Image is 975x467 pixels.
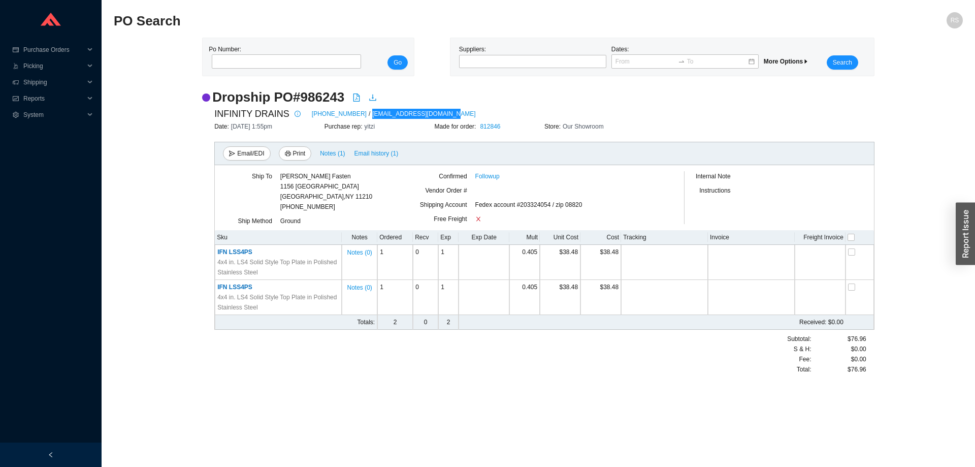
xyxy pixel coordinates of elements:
[377,230,413,245] th: Ordered
[764,58,809,65] span: More Options
[413,280,438,315] td: 0
[12,47,19,53] span: credit-card
[279,146,312,161] button: printerPrint
[387,55,408,70] button: Go
[580,230,621,245] th: Cost
[229,150,235,158] span: send
[289,107,304,121] button: info-circle
[615,56,676,67] input: From
[280,217,301,225] span: Ground
[12,112,19,118] span: setting
[312,109,367,119] a: [PHONE_NUMBER]
[708,230,795,245] th: Invoice
[12,96,19,102] span: fund
[285,150,291,158] span: printer
[687,56,747,67] input: To
[678,58,685,65] span: swap-right
[369,94,377,102] span: download
[434,215,467,223] span: Free Freight
[413,245,438,280] td: 0
[580,280,621,315] td: $38.48
[794,344,811,354] span: S & H:
[346,282,372,289] button: Notes (0)
[413,230,438,245] th: Recv
[413,315,438,330] td: 0
[621,230,708,245] th: Tracking
[475,216,481,222] span: close
[369,94,377,104] a: download
[346,247,372,254] button: Notes (0)
[214,106,289,121] span: INFINITY DRAINS
[354,146,399,161] button: Email history (1)
[811,364,866,375] div: $76.96
[799,319,826,326] span: Received:
[320,148,345,159] span: Notes ( 1 )
[851,354,866,364] span: $0.00
[377,280,413,315] td: 1
[696,173,731,180] span: Internal Note
[438,280,459,315] td: 1
[509,230,540,245] th: Mult
[811,334,866,344] div: $76.96
[324,123,365,130] span: Purchase rep:
[365,123,375,130] span: yitzi
[811,344,866,354] div: $0.00
[48,452,54,458] span: left
[23,107,84,123] span: System
[787,334,811,344] span: Subtotal:
[217,257,339,277] span: 4x4 in. LS4 Solid Style Top Plate in Polished Stainless Steel
[580,245,621,280] td: $38.48
[803,58,809,65] span: caret-right
[438,315,459,330] td: 2
[797,364,811,375] span: Total:
[426,187,467,194] span: Vendor Order #
[394,57,402,68] span: Go
[280,171,372,202] div: [PERSON_NAME] Fasten 1156 [GEOGRAPHIC_DATA] [GEOGRAPHIC_DATA] , NY 11210
[357,319,375,326] span: Totals:
[509,245,540,280] td: 0.405
[438,245,459,280] td: 1
[475,200,658,214] div: Fedex account #203324054 / zip 08820
[699,187,730,194] span: Instructions
[609,44,761,70] div: Dates:
[23,58,84,74] span: Picking
[217,292,339,313] span: 4x4 in. LS4 Solid Style Top Plate in Polished Stainless Steel
[347,283,372,293] span: Notes ( 0 )
[237,148,264,159] span: Email/EDI
[238,217,272,225] span: Ship Method
[372,109,475,119] a: [EMAIL_ADDRESS][DOMAIN_NAME]
[439,173,467,180] span: Confirmed
[352,94,361,102] span: file-pdf
[209,44,358,70] div: Po Number:
[352,94,361,104] a: file-pdf
[292,111,303,117] span: info-circle
[212,88,344,106] h2: Dropship PO # 986243
[509,315,846,330] td: $0.00
[833,57,852,68] span: Search
[795,230,846,245] th: Freight Invoice
[217,232,340,242] div: Sku
[223,146,270,161] button: sendEmail/EDI
[509,280,540,315] td: 0.405
[342,230,377,245] th: Notes
[217,284,252,291] span: IFN LSS4PS
[475,171,500,181] a: Followup
[678,58,685,65] span: to
[347,247,372,258] span: Notes ( 0 )
[459,230,509,245] th: Exp Date
[23,42,84,58] span: Purchase Orders
[951,12,959,28] span: RS
[377,315,413,330] td: 2
[354,148,399,159] span: Email history (1)
[319,148,345,155] button: Notes (1)
[231,123,272,130] span: [DATE] 1:55pm
[420,201,467,208] span: Shipping Account
[540,230,580,245] th: Unit Cost
[438,230,459,245] th: Exp
[544,123,563,130] span: Store:
[23,74,84,90] span: Shipping
[252,173,272,180] span: Ship To
[369,109,370,119] span: /
[377,245,413,280] td: 1
[827,55,858,70] button: Search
